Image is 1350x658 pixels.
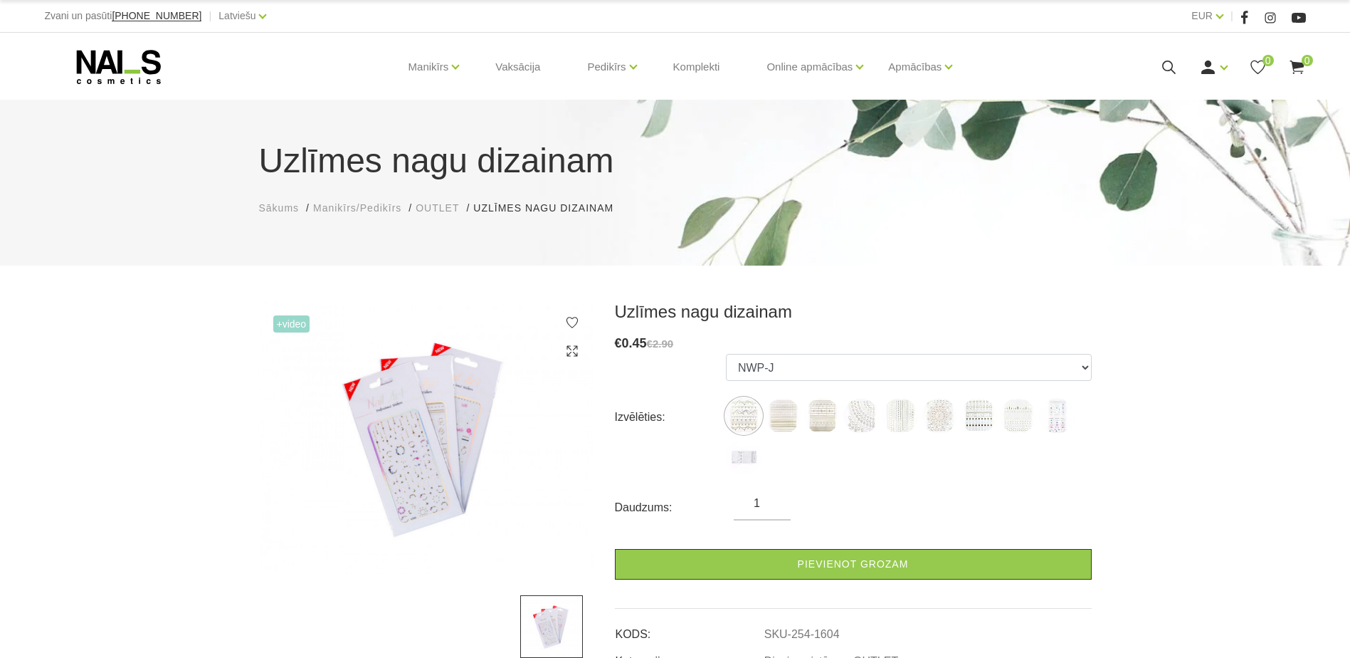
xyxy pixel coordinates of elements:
[615,301,1092,323] h3: Uzlīmes nagu dizainam
[112,11,201,21] a: [PHONE_NUMBER]
[408,38,449,95] a: Manikīrs
[1191,7,1213,24] a: EUR
[1288,58,1306,76] a: 0
[259,135,1092,187] h1: Uzlīmes nagu dizainam
[484,33,552,101] a: Vaksācija
[1039,398,1075,434] img: ...
[804,398,840,434] img: ...
[765,398,801,434] img: ...
[520,595,583,658] img: ...
[259,301,594,574] img: ...
[766,38,853,95] a: Online apmācības
[259,201,300,216] a: Sākums
[882,398,918,434] img: ...
[416,202,459,214] span: OUTLET
[726,398,761,434] img: ...
[416,201,459,216] a: OUTLET
[1302,55,1313,66] span: 0
[587,38,626,95] a: Pedikīrs
[622,336,647,350] span: 0.45
[922,398,957,434] img: ...
[259,202,300,214] span: Sākums
[209,7,211,25] span: |
[662,33,732,101] a: Komplekti
[112,10,201,21] span: [PHONE_NUMBER]
[843,398,879,434] img: ...
[218,7,255,24] a: Latviešu
[473,201,628,216] li: Uzlīmes nagu dizainam
[615,549,1092,580] a: Pievienot grozam
[313,202,401,214] span: Manikīrs/Pedikīrs
[888,38,942,95] a: Apmācības
[764,628,840,641] a: SKU-254-1604
[44,7,201,25] div: Zvani un pasūti
[961,398,996,434] img: ...
[615,616,764,643] td: KODS:
[647,338,674,350] s: €2.90
[615,496,734,519] div: Daudzums:
[313,201,401,216] a: Manikīrs/Pedikīrs
[1262,55,1274,66] span: 0
[1000,398,1035,434] img: ...
[273,315,310,333] span: +Video
[726,439,761,475] img: ...
[1230,7,1233,25] span: |
[615,336,622,350] span: €
[615,406,726,429] div: Izvēlēties:
[1249,58,1267,76] a: 0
